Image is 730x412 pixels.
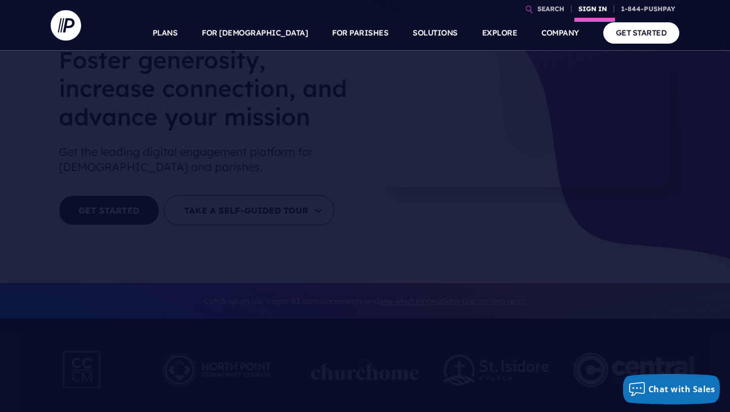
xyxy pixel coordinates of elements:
a: FOR [DEMOGRAPHIC_DATA] [202,15,308,51]
a: FOR PARISHES [332,15,388,51]
button: Chat with Sales [623,374,720,404]
a: SOLUTIONS [413,15,458,51]
a: PLANS [153,15,178,51]
span: Chat with Sales [648,384,715,395]
a: EXPLORE [482,15,518,51]
a: GET STARTED [603,22,680,43]
a: COMPANY [541,15,579,51]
